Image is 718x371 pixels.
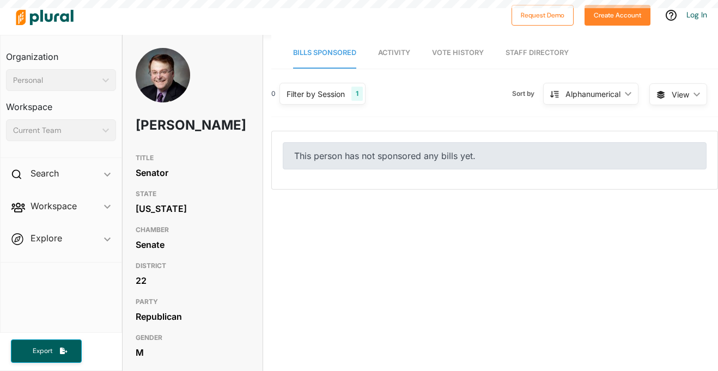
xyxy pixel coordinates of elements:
[136,331,249,344] h3: GENDER
[25,346,60,356] span: Export
[271,89,276,99] div: 0
[512,9,574,20] a: Request Demo
[585,9,650,20] a: Create Account
[136,236,249,253] div: Senate
[136,151,249,165] h3: TITLE
[136,259,249,272] h3: DISTRICT
[378,48,410,57] span: Activity
[136,272,249,289] div: 22
[506,38,569,69] a: Staff Directory
[13,125,98,136] div: Current Team
[686,10,707,20] a: Log In
[136,308,249,325] div: Republican
[512,5,574,26] button: Request Demo
[31,167,59,179] h2: Search
[6,91,116,115] h3: Workspace
[13,75,98,86] div: Personal
[136,109,204,142] h1: [PERSON_NAME]
[136,187,249,200] h3: STATE
[287,88,345,100] div: Filter by Session
[11,339,82,363] button: Export
[672,89,689,100] span: View
[432,48,484,57] span: Vote History
[136,200,249,217] div: [US_STATE]
[351,87,363,101] div: 1
[136,48,190,120] img: Headshot of Brian Birdwell
[585,5,650,26] button: Create Account
[378,38,410,69] a: Activity
[283,142,707,169] div: This person has not sponsored any bills yet.
[293,38,356,69] a: Bills Sponsored
[6,41,116,65] h3: Organization
[136,295,249,308] h3: PARTY
[136,165,249,181] div: Senator
[432,38,484,69] a: Vote History
[136,223,249,236] h3: CHAMBER
[565,88,620,100] div: Alphanumerical
[293,48,356,57] span: Bills Sponsored
[136,344,249,361] div: M
[512,89,543,99] span: Sort by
